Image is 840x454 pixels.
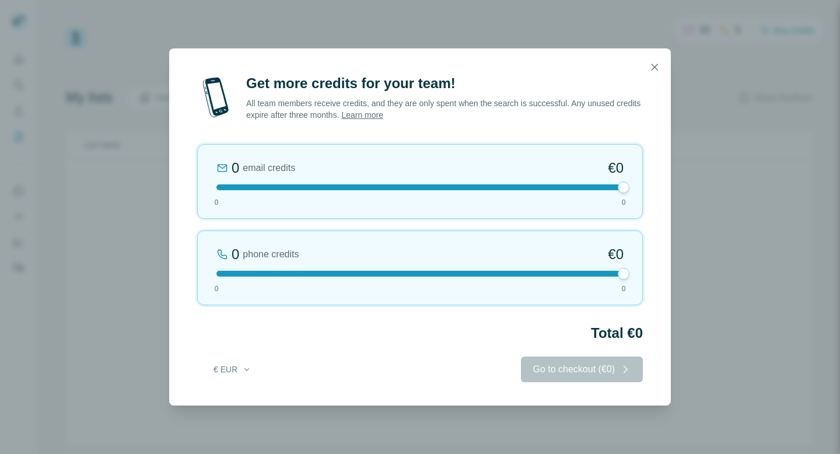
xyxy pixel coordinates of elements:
a: Learn more [341,110,383,120]
span: email credits [243,161,295,175]
span: 0 [215,284,219,294]
span: 0 [622,197,626,208]
p: All team members receive credits, and they are only spent when the search is successful. Any unus... [246,97,643,121]
span: €0 [608,245,624,264]
span: €0 [608,159,624,177]
span: phone credits [243,247,299,261]
div: 0 [232,159,239,177]
span: 0 [622,284,626,294]
div: 0 [232,245,239,264]
img: mobile-phone [197,74,235,121]
button: € EUR [205,359,260,380]
span: 0 [215,197,219,208]
h2: Total €0 [197,324,643,343]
